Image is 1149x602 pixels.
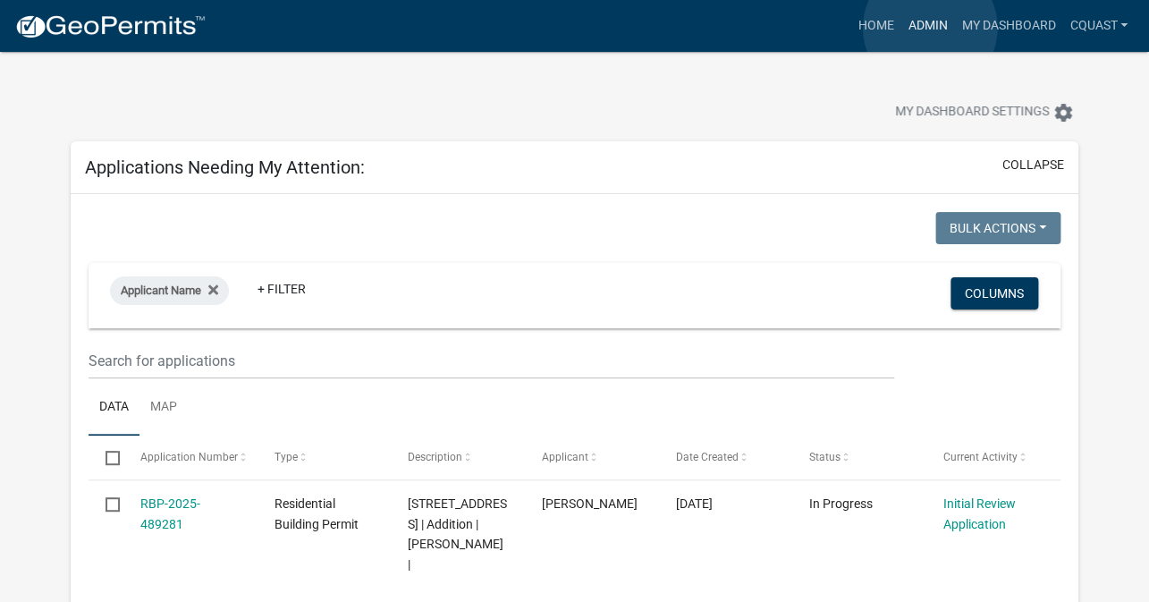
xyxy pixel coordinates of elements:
[274,496,358,531] span: Residential Building Permit
[954,9,1062,43] a: My Dashboard
[809,496,873,511] span: In Progress
[243,273,320,305] a: + Filter
[408,496,507,572] span: 1013 3RD ST S | Addition | HEATHER M HANSEN |
[85,157,365,178] h5: Applications Needing My Attention:
[257,436,391,479] datatable-header-cell: Type
[926,436,1060,479] datatable-header-cell: Current Activity
[1002,156,1064,174] button: collapse
[850,9,900,43] a: Home
[881,95,1088,130] button: My Dashboard Settingssettings
[89,436,123,479] datatable-header-cell: Select
[895,102,1049,123] span: My Dashboard Settings
[658,436,792,479] datatable-header-cell: Date Created
[542,496,638,511] span: Trent Schuffenhauer
[943,451,1018,463] span: Current Activity
[274,451,297,463] span: Type
[121,284,201,297] span: Applicant Name
[123,436,258,479] datatable-header-cell: Application Number
[675,496,712,511] span: 10/07/2025
[89,379,139,437] a: Data
[900,9,954,43] a: Admin
[1052,102,1074,123] i: settings
[525,436,659,479] datatable-header-cell: Applicant
[139,379,188,437] a: Map
[792,436,926,479] datatable-header-cell: Status
[950,277,1038,309] button: Columns
[408,451,462,463] span: Description
[89,343,893,379] input: Search for applications
[140,496,200,531] a: RBP-2025-489281
[675,451,738,463] span: Date Created
[809,451,841,463] span: Status
[391,436,525,479] datatable-header-cell: Description
[542,451,588,463] span: Applicant
[943,496,1016,531] a: Initial Review Application
[935,212,1060,244] button: Bulk Actions
[140,451,238,463] span: Application Number
[1062,9,1135,43] a: cquast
